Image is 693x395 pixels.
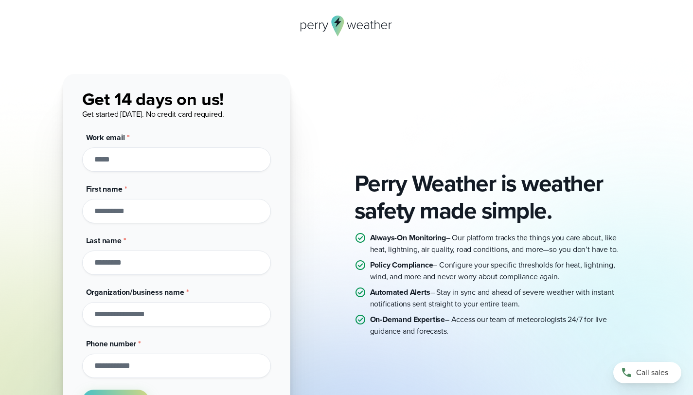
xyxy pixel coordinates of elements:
[370,287,631,310] p: – Stay in sync and ahead of severe weather with instant notifications sent straight to your entir...
[86,235,122,246] span: Last name
[636,367,668,378] span: Call sales
[370,259,631,283] p: – Configure your specific thresholds for heat, lightning, wind, and more and never worry about co...
[82,108,224,120] span: Get started [DATE]. No credit card required.
[370,259,433,270] strong: Policy Compliance
[613,362,681,383] a: Call sales
[86,338,137,349] span: Phone number
[370,287,430,298] strong: Automated Alerts
[86,132,125,143] span: Work email
[370,232,446,243] strong: Always-On Monitoring
[355,170,631,224] h1: Perry Weather is weather safety made simple.
[82,86,224,112] span: Get 14 days on us!
[370,314,445,325] strong: On-Demand Expertise
[86,287,184,298] span: Organization/business name
[370,314,631,337] p: – Access our team of meteorologists 24/7 for live guidance and forecasts.
[86,183,123,195] span: First name
[370,232,631,255] p: – Our platform tracks the things you care about, like heat, lightning, air quality, road conditio...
